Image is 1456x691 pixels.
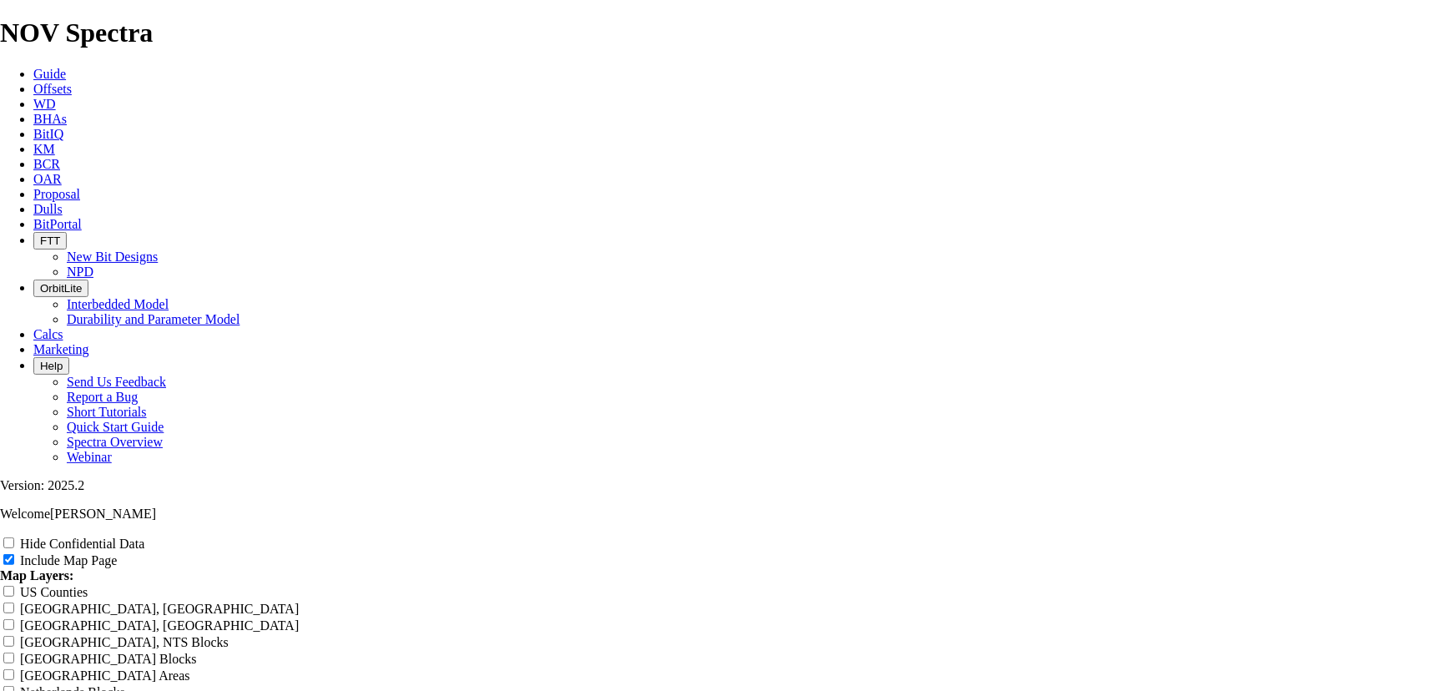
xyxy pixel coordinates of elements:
[33,82,72,96] a: Offsets
[67,312,240,326] a: Durability and Parameter Model
[33,232,67,250] button: FTT
[50,507,156,521] span: [PERSON_NAME]
[20,602,299,616] label: [GEOGRAPHIC_DATA], [GEOGRAPHIC_DATA]
[33,327,63,341] a: Calcs
[33,67,66,81] a: Guide
[67,450,112,464] a: Webinar
[67,375,166,389] a: Send Us Feedback
[33,357,69,375] button: Help
[33,342,89,356] a: Marketing
[33,217,82,231] a: BitPortal
[33,127,63,141] a: BitIQ
[67,390,138,404] a: Report a Bug
[33,187,80,201] a: Proposal
[20,652,197,666] label: [GEOGRAPHIC_DATA] Blocks
[40,282,82,295] span: OrbitLite
[67,265,93,279] a: NPD
[20,668,190,683] label: [GEOGRAPHIC_DATA] Areas
[67,420,164,434] a: Quick Start Guide
[67,297,169,311] a: Interbedded Model
[67,405,147,419] a: Short Tutorials
[20,585,88,599] label: US Counties
[20,618,299,633] label: [GEOGRAPHIC_DATA], [GEOGRAPHIC_DATA]
[20,553,117,567] label: Include Map Page
[40,360,63,372] span: Help
[40,235,60,247] span: FTT
[33,202,63,216] a: Dulls
[33,142,55,156] a: KM
[67,250,158,264] a: New Bit Designs
[33,112,67,126] a: BHAs
[33,280,88,297] button: OrbitLite
[20,635,229,649] label: [GEOGRAPHIC_DATA], NTS Blocks
[20,537,144,551] label: Hide Confidential Data
[67,435,163,449] a: Spectra Overview
[33,172,62,186] a: OAR
[33,157,60,171] a: BCR
[33,97,56,111] a: WD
